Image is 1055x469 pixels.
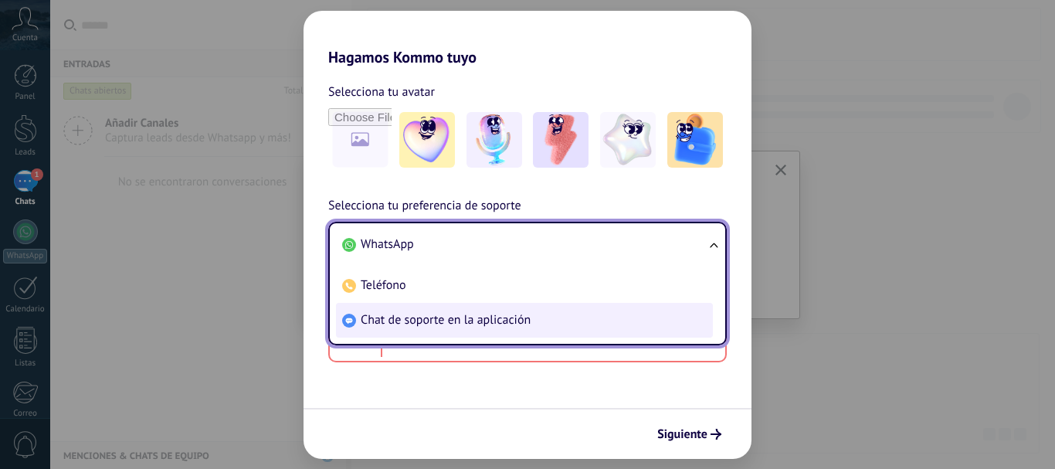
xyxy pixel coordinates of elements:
[657,429,707,440] span: Siguiente
[600,112,656,168] img: -4.jpeg
[361,236,414,252] span: WhatsApp
[466,112,522,168] img: -2.jpeg
[399,112,455,168] img: -1.jpeg
[533,112,589,168] img: -3.jpeg
[328,82,435,102] span: Selecciona tu avatar
[361,277,406,293] span: Teléfono
[328,196,521,216] span: Selecciona tu preferencia de soporte
[361,312,531,328] span: Chat de soporte en la aplicación
[667,112,723,168] img: -5.jpeg
[304,11,751,66] h2: Hagamos Kommo tuyo
[650,421,728,447] button: Siguiente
